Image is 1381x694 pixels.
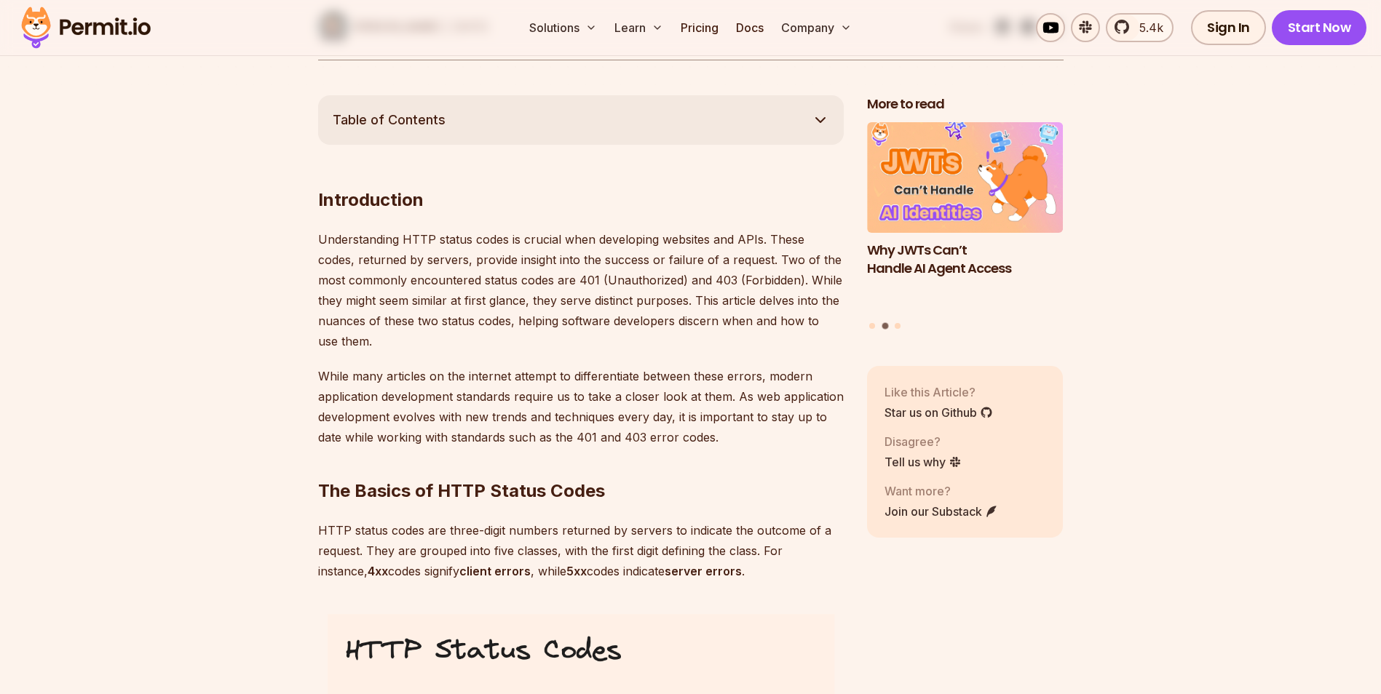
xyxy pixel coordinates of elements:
div: Posts [867,122,1064,331]
button: Learn [609,13,669,42]
strong: server errors [665,564,742,578]
p: Want more? [885,482,998,500]
button: Solutions [523,13,603,42]
button: Company [775,13,858,42]
p: While many articles on the internet attempt to differentiate between these errors, modern applica... [318,366,844,447]
button: Go to slide 2 [882,322,888,329]
a: Pricing [675,13,724,42]
a: Sign In [1191,10,1266,45]
span: Table of Contents [333,110,446,130]
strong: client errors [459,564,531,578]
strong: 4xx [368,564,388,578]
button: Table of Contents [318,95,844,145]
button: Go to slide 3 [895,323,901,329]
button: Go to slide 1 [869,323,875,329]
li: 2 of 3 [867,122,1064,314]
span: 5.4k [1131,19,1163,36]
p: Understanding HTTP status codes is crucial when developing websites and APIs. These codes, return... [318,229,844,351]
img: Permit logo [15,3,157,52]
p: HTTP status codes are three-digit numbers returned by servers to indicate the outcome of a reques... [318,520,844,581]
a: Tell us why [885,453,962,471]
h2: The Basics of HTTP Status Codes [318,421,844,503]
p: Disagree? [885,433,962,450]
img: Why JWTs Can’t Handle AI Agent Access [867,122,1064,233]
strong: 5xx [566,564,587,578]
a: Star us on Github [885,404,993,421]
h2: More to read [867,95,1064,113]
h2: Introduction [318,130,844,212]
a: 5.4k [1106,13,1174,42]
a: Docs [730,13,769,42]
a: Start Now [1272,10,1367,45]
a: Join our Substack [885,503,998,520]
h3: Why JWTs Can’t Handle AI Agent Access [867,242,1064,278]
p: Like this Article? [885,383,993,401]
